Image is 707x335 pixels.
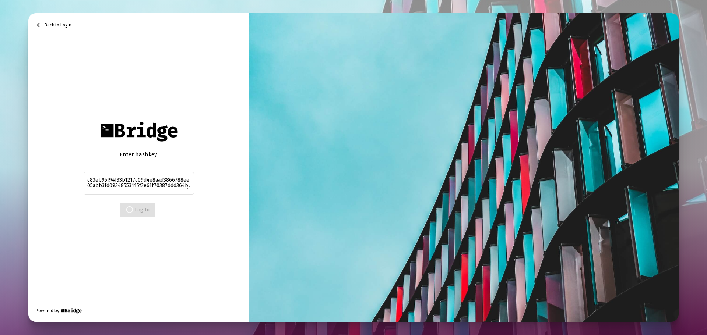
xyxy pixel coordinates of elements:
[36,21,45,29] mat-icon: keyboard_backspace
[96,118,181,145] img: Bridge Financial Technology Logo
[126,207,150,213] span: Log In
[36,307,82,314] div: Powered by
[36,21,71,29] div: Back to Login
[84,151,194,158] div: Enter hashkey:
[60,307,82,314] img: Bridge Financial Technology Logo
[120,203,155,217] button: Log In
